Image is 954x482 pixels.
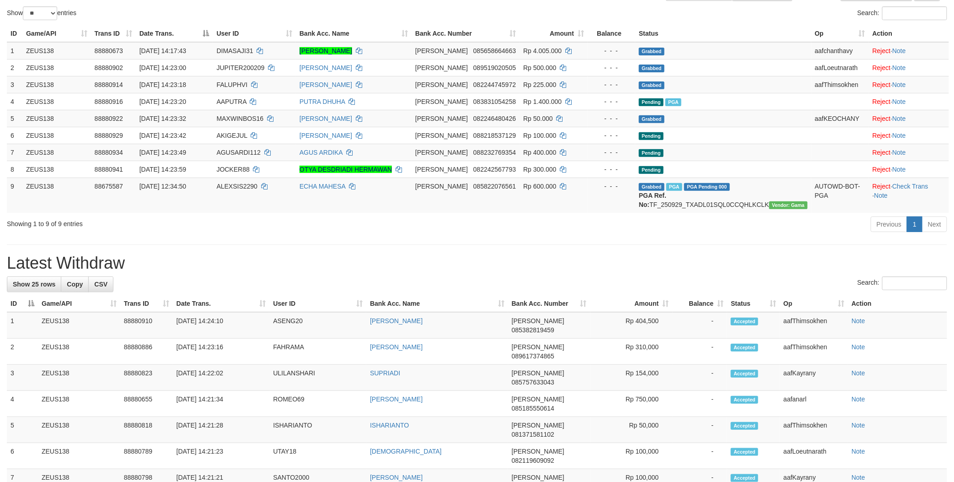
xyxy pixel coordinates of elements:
[120,339,173,365] td: 88880886
[892,98,906,105] a: Note
[61,276,89,292] a: Copy
[639,132,664,140] span: Pending
[217,132,247,139] span: AKIGEJUL
[892,183,928,190] a: Check Trans
[591,46,632,55] div: - - -
[7,6,76,20] label: Show entries
[769,201,808,209] span: Vendor URL: https://trx31.1velocity.biz
[892,64,906,71] a: Note
[512,369,564,377] span: [PERSON_NAME]
[95,149,123,156] span: 88880934
[780,417,848,443] td: aafThimsokhen
[512,343,564,351] span: [PERSON_NAME]
[269,365,366,391] td: ULILANSHARI
[38,365,120,391] td: ZEUS138
[512,457,554,464] span: Copy 082119609092 to clipboard
[892,132,906,139] a: Note
[811,178,869,213] td: AUTOWD-BOT-PGA
[95,166,123,173] span: 88880941
[22,178,91,213] td: ZEUS138
[139,183,186,190] span: [DATE] 12:34:50
[473,115,516,122] span: Copy 082246480426 to clipboard
[639,183,665,191] span: Grabbed
[7,254,947,272] h1: Latest Withdraw
[852,317,865,325] a: Note
[7,110,22,127] td: 5
[269,295,366,312] th: User ID: activate to sort column ascending
[22,110,91,127] td: ZEUS138
[217,149,261,156] span: AGUSARDI112
[7,312,38,339] td: 1
[590,443,673,469] td: Rp 100,000
[907,217,922,232] a: 1
[731,422,758,430] span: Accepted
[415,115,468,122] span: [PERSON_NAME]
[7,216,391,228] div: Showing 1 to 9 of 9 entries
[173,295,270,312] th: Date Trans.: activate to sort column ascending
[873,149,891,156] a: Reject
[731,474,758,482] span: Accepted
[869,25,949,42] th: Action
[873,47,891,54] a: Reject
[473,183,516,190] span: Copy 085822076561 to clipboard
[869,178,949,213] td: · ·
[22,144,91,161] td: ZEUS138
[852,422,865,429] a: Note
[673,365,728,391] td: -
[415,47,468,54] span: [PERSON_NAME]
[666,183,682,191] span: Marked by aafpengsreynich
[7,59,22,76] td: 2
[673,339,728,365] td: -
[217,98,247,105] span: AAPUTRA
[173,391,270,417] td: [DATE] 14:21:34
[95,115,123,122] span: 88880922
[300,115,352,122] a: [PERSON_NAME]
[591,63,632,72] div: - - -
[370,343,423,351] a: [PERSON_NAME]
[590,365,673,391] td: Rp 154,000
[7,417,38,443] td: 5
[415,98,468,105] span: [PERSON_NAME]
[673,391,728,417] td: -
[7,178,22,213] td: 9
[848,295,947,312] th: Action
[882,276,947,290] input: Search:
[811,42,869,60] td: aafchanthavy
[7,76,22,93] td: 3
[7,339,38,365] td: 2
[300,64,352,71] a: [PERSON_NAME]
[852,395,865,403] a: Note
[731,370,758,378] span: Accepted
[38,391,120,417] td: ZEUS138
[523,64,556,71] span: Rp 500.000
[639,81,665,89] span: Grabbed
[780,339,848,365] td: aafThimsokhen
[217,183,258,190] span: ALEXSIS2290
[473,149,516,156] span: Copy 088232769354 to clipboard
[296,25,412,42] th: Bank Acc. Name: activate to sort column ascending
[173,365,270,391] td: [DATE] 14:22:02
[217,115,264,122] span: MAXWINBOS16
[869,161,949,178] td: ·
[7,25,22,42] th: ID
[300,183,345,190] a: ECHA MAHESA
[869,59,949,76] td: ·
[811,25,869,42] th: Op: activate to sort column ascending
[869,110,949,127] td: ·
[635,25,811,42] th: Status
[731,318,758,325] span: Accepted
[7,443,38,469] td: 6
[415,81,468,88] span: [PERSON_NAME]
[173,312,270,339] td: [DATE] 14:24:10
[590,295,673,312] th: Amount: activate to sort column ascending
[300,81,352,88] a: [PERSON_NAME]
[588,25,635,42] th: Balance
[269,312,366,339] td: ASENG20
[852,448,865,455] a: Note
[269,391,366,417] td: ROMEO69
[22,42,91,60] td: ZEUS138
[780,295,848,312] th: Op: activate to sort column ascending
[173,443,270,469] td: [DATE] 14:21:23
[300,98,345,105] a: PUTRA DHUHA
[95,132,123,139] span: 88880929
